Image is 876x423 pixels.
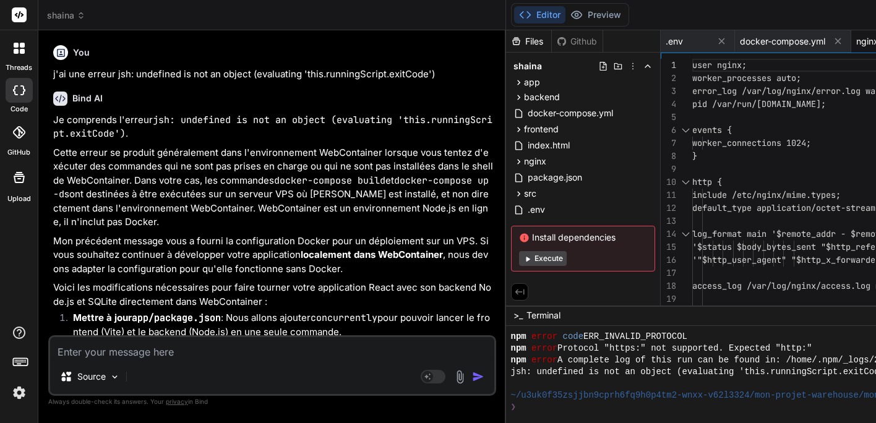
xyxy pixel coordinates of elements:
span: events { [692,124,732,135]
p: Mon précédent message vous a fourni la configuration Docker pour un déploiement sur un VPS. Si vo... [53,234,494,276]
div: 17 [661,267,676,280]
code: docker-compose build [274,174,385,187]
li: : Nous allons ajouter pour pouvoir lancer le frontend (Vite) et le backend (Node.js) en une seule... [63,311,494,339]
div: 9 [661,163,676,176]
span: } [692,150,697,161]
span: >_ [513,309,523,322]
span: user nginx; [692,59,747,70]
span: include /etc/nginx/mime.types; [692,189,841,200]
div: Click to collapse the range. [677,124,693,137]
div: 10 [661,176,676,189]
div: 14 [661,228,676,241]
span: docker-compose.yml [740,35,825,48]
span: nginx [524,155,546,168]
span: npm [511,343,526,354]
p: Always double-check its answers. Your in Bind [48,396,496,408]
span: Protocol "https:" not supported. Expected "http:" [557,343,812,354]
span: error [531,354,557,366]
div: 19 [661,293,676,305]
div: Click to collapse the range. [677,176,693,189]
span: src [524,187,536,200]
div: 11 [661,189,676,202]
div: 12 [661,202,676,215]
div: Files [506,35,551,48]
span: index.html [526,138,571,153]
label: GitHub [7,147,30,158]
span: worker_connections 1024; [692,137,811,148]
span: error [531,331,557,343]
label: threads [6,62,32,73]
span: shaina [513,60,542,72]
span: docker-compose.yml [526,106,614,121]
span: privacy [166,398,188,405]
div: 6 [661,124,676,137]
span: code [562,331,583,343]
div: 4 [661,98,676,111]
div: 3 [661,85,676,98]
code: jsh: undefined is not an object (evaluating 'this.runningScript.exitCode') [53,114,492,140]
h6: You [73,46,90,59]
div: Github [552,35,603,48]
span: frontend [524,123,559,135]
span: http { [692,176,722,187]
img: settings [9,382,30,403]
span: package.json [526,170,583,185]
p: Je comprends l'erreur . [53,113,494,141]
span: pid /var/run/[DOMAIN_NAME]; [692,98,826,109]
span: npm [511,354,526,366]
span: '$status $body_bytes_sent "$ [692,241,831,252]
label: code [11,104,28,114]
button: Editor [514,6,565,23]
div: 5 [661,111,676,124]
p: j'ai une erreur jsh: undefined is not an object (evaluating 'this.runningScript.exitCode') [53,67,494,82]
span: '"$http_user_agent" "$http_x [692,254,831,265]
div: Click to collapse the range. [677,228,693,241]
p: Source [77,370,106,383]
div: 13 [661,215,676,228]
p: Cette erreur se produit généralement dans l'environnement WebContainer lorsque vous tentez d'exéc... [53,146,494,229]
span: worker_processes auto; [692,72,801,83]
strong: localement dans WebContainer [301,249,443,260]
button: Preview [565,6,626,23]
span: shaina [47,9,85,22]
span: .env [666,35,683,48]
span: error [531,343,557,354]
div: 16 [661,254,676,267]
div: 7 [661,137,676,150]
h6: Bind AI [72,92,103,105]
span: backend [524,91,560,103]
span: ERR_INVALID_PROTOCOL [583,331,687,343]
label: Upload [7,194,31,204]
span: npm [511,331,526,343]
button: Execute [519,251,567,266]
strong: Mettre à jour [73,312,221,323]
code: concurrently [311,312,377,324]
img: attachment [453,370,467,384]
img: Pick Models [109,372,120,382]
p: Voici les modifications nécessaires pour faire tourner votre application React avec son backend N... [53,281,494,309]
div: 15 [661,241,676,254]
span: ❯ [511,401,516,413]
span: .env [526,202,546,217]
span: app [524,76,540,88]
span: Terminal [526,309,560,322]
div: 2 [661,72,676,85]
img: icon [472,370,484,383]
span: Install dependencies [519,231,647,244]
code: app/package.json [132,312,221,324]
div: 8 [661,150,676,163]
div: 1 [661,59,676,72]
div: 18 [661,280,676,293]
